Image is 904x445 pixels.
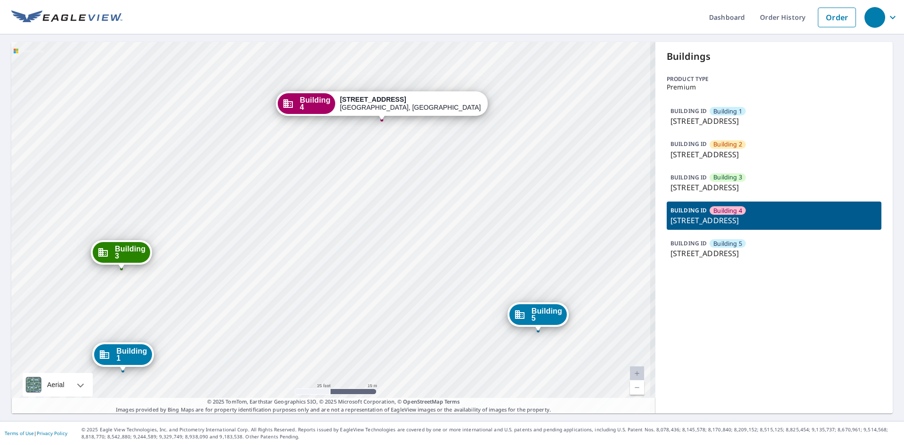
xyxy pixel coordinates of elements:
[37,430,67,437] a: Privacy Policy
[340,96,481,112] div: [GEOGRAPHIC_DATA], [GEOGRAPHIC_DATA] 58078
[5,430,34,437] a: Terms of Use
[670,140,707,148] p: BUILDING ID
[11,10,122,24] img: EV Logo
[23,373,93,396] div: Aerial
[508,302,569,332] div: Dropped pin, building Building 5, Commercial property, 122 14th Avenue East West Fargo, ND 58078
[667,49,881,64] p: Buildings
[670,215,878,226] p: [STREET_ADDRESS]
[670,206,707,214] p: BUILDING ID
[115,245,145,259] span: Building 3
[670,107,707,115] p: BUILDING ID
[403,398,443,405] a: OpenStreetMap
[300,97,331,111] span: Building 4
[667,75,881,83] p: Product type
[340,96,406,103] strong: [STREET_ADDRESS]
[91,240,152,269] div: Dropped pin, building Building 3, Commercial property, 122 14th Avenue East West Fargo, ND 58078
[670,248,878,259] p: [STREET_ADDRESS]
[713,206,742,215] span: Building 4
[818,8,856,27] a: Order
[713,140,742,149] span: Building 2
[11,398,655,413] p: Images provided by Bing Maps are for property identification purposes only and are not a represen...
[667,83,881,91] p: Premium
[670,182,878,193] p: [STREET_ADDRESS]
[116,348,147,362] span: Building 1
[81,426,899,440] p: © 2025 Eagle View Technologies, Inc. and Pictometry International Corp. All Rights Reserved. Repo...
[670,239,707,247] p: BUILDING ID
[444,398,460,405] a: Terms
[5,430,67,436] p: |
[44,373,67,396] div: Aerial
[713,239,742,248] span: Building 5
[713,107,742,116] span: Building 1
[630,380,644,395] a: Current Level 20, Zoom Out
[670,173,707,181] p: BUILDING ID
[670,149,878,160] p: [STREET_ADDRESS]
[92,342,153,372] div: Dropped pin, building Building 1, Commercial property, 122 14th Ave E West Fargo, ND 58078
[713,173,742,182] span: Building 3
[630,366,644,380] a: Current Level 20, Zoom In Disabled
[276,91,488,121] div: Dropped pin, building Building 4, Commercial property, 122 14th Avenue East West Fargo, ND 58078
[670,115,878,127] p: [STREET_ADDRESS]
[207,398,460,406] span: © 2025 TomTom, Earthstar Geographics SIO, © 2025 Microsoft Corporation, ©
[532,307,562,322] span: Building 5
